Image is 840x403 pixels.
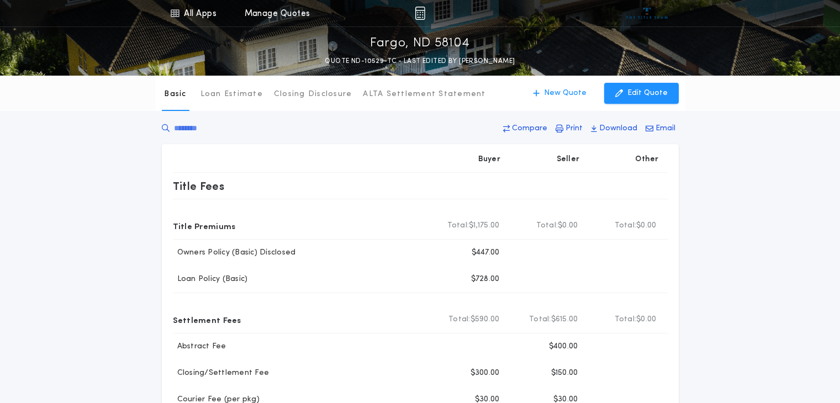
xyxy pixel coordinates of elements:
p: Compare [512,123,547,134]
p: Basic [164,89,186,100]
p: Abstract Fee [173,341,226,352]
p: Download [599,123,637,134]
span: $0.00 [636,220,656,231]
p: Edit Quote [627,88,668,99]
button: Edit Quote [604,83,679,104]
p: $728.00 [471,274,500,285]
p: Loan Policy (Basic) [173,274,248,285]
b: Total: [536,220,558,231]
p: $300.00 [471,368,500,379]
p: Email [656,123,675,134]
p: Owners Policy (Basic) Disclosed [173,247,296,258]
p: Fargo, ND 58104 [370,35,470,52]
p: Seller [557,154,580,165]
img: vs-icon [626,8,668,19]
span: $615.00 [551,314,578,325]
p: Closing/Settlement Fee [173,368,270,379]
b: Total: [529,314,551,325]
p: Other [635,154,658,165]
p: Buyer [478,154,500,165]
b: Total: [615,220,637,231]
button: Email [642,119,679,139]
b: Total: [448,314,471,325]
p: Closing Disclosure [274,89,352,100]
p: Title Fees [173,177,225,195]
p: Title Premiums [173,217,236,235]
p: Settlement Fees [173,311,241,328]
p: $400.00 [549,341,578,352]
button: Compare [500,119,551,139]
img: img [415,7,425,20]
p: ALTA Settlement Statement [363,89,485,100]
span: $590.00 [471,314,500,325]
p: New Quote [544,88,587,99]
p: $447.00 [472,247,500,258]
span: $0.00 [558,220,578,231]
b: Total: [447,220,469,231]
b: Total: [615,314,637,325]
button: Print [552,119,586,139]
p: QUOTE ND-10529-TC - LAST EDITED BY [PERSON_NAME] [325,56,515,67]
p: Loan Estimate [200,89,263,100]
p: $150.00 [551,368,578,379]
span: $0.00 [636,314,656,325]
span: $1,175.00 [469,220,499,231]
button: New Quote [522,83,598,104]
button: Download [588,119,641,139]
p: Print [566,123,583,134]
